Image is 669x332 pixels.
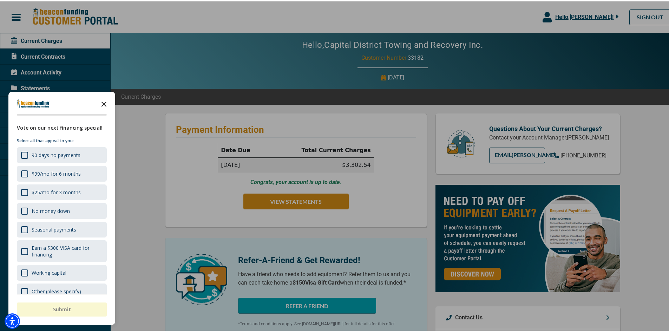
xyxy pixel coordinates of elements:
div: Working capital [32,268,66,275]
div: No money down [32,206,70,213]
div: Seasonal payments [32,225,76,232]
div: Other (please specify) [17,282,107,298]
button: Submit [17,301,107,315]
div: $25/mo for 3 months [32,188,81,194]
div: Vote on our next financing special! [17,123,107,130]
button: Close the survey [97,95,111,109]
div: Survey [8,90,115,324]
div: 90 days no payments [32,150,80,157]
div: $99/mo for 6 months [32,169,81,176]
p: Select all that appeal to you: [17,136,107,143]
div: Earn a $300 VISA card for financing [17,239,107,261]
img: Company logo [17,98,50,106]
div: Other (please specify) [32,287,81,293]
div: $25/mo for 3 months [17,183,107,199]
div: Seasonal payments [17,220,107,236]
div: No money down [17,202,107,217]
div: Earn a $300 VISA card for financing [32,243,103,256]
div: $99/mo for 6 months [17,164,107,180]
div: Accessibility Menu [5,312,20,327]
div: 90 days no payments [17,146,107,162]
div: Working capital [17,263,107,279]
